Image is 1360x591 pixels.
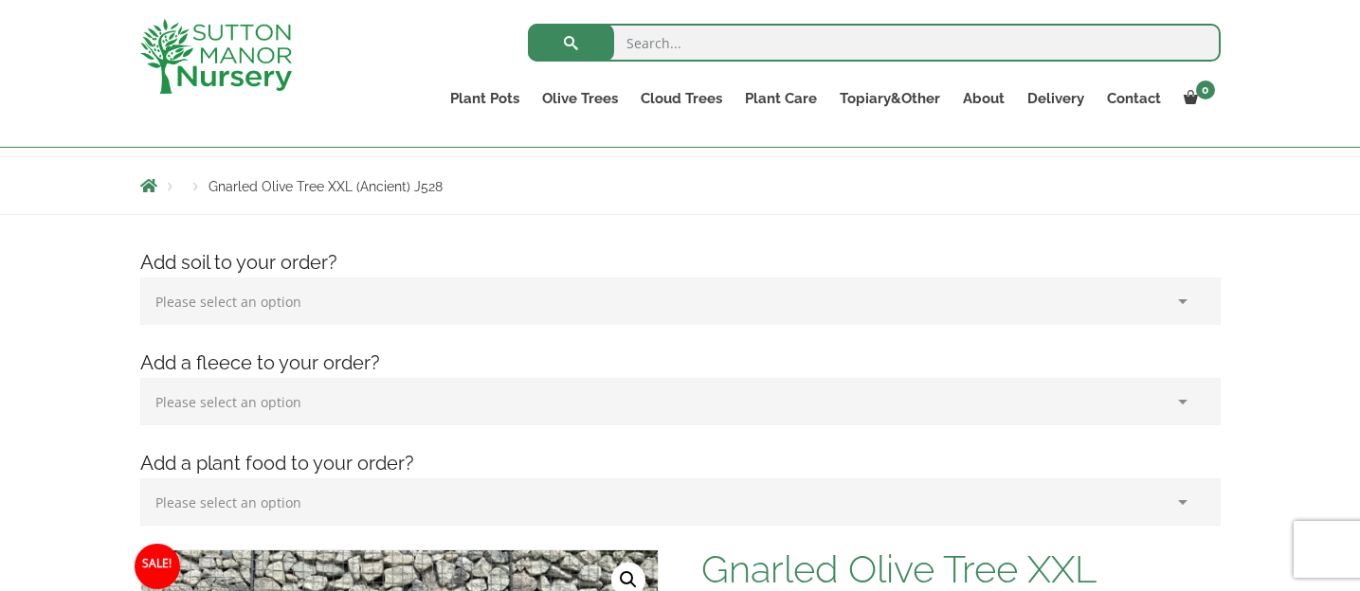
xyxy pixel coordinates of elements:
a: Cloud Trees [629,85,734,112]
a: About [952,85,1016,112]
h4: Add a plant food to your order? [126,449,1235,478]
a: Topiary&Other [828,85,952,112]
h4: Add a fleece to your order? [126,349,1235,378]
span: Sale! [135,544,180,589]
a: Plant Pots [439,85,531,112]
a: Plant Care [734,85,828,112]
h4: Add soil to your order? [126,248,1235,278]
a: Olive Trees [531,85,629,112]
span: Gnarled Olive Tree XXL (Ancient) J528 [209,179,443,194]
a: Delivery [1016,85,1096,112]
a: 0 [1172,85,1221,112]
a: Contact [1096,85,1172,112]
img: logo [140,19,292,94]
span: 0 [1196,81,1215,99]
nav: Breadcrumbs [140,178,1221,193]
input: Search... [528,24,1221,62]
